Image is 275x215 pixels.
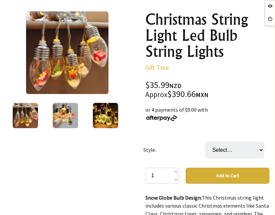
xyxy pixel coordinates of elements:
[53,103,78,128] img: Christmas String Light Led Bulb String Lights
[146,106,270,122] div: or 4 payments of $9.00 with
[196,91,209,99] span: MXN
[146,11,270,60] h1: Christmas String Light Led Bulb String Lights
[146,195,202,201] strong: Snow Globe Bulb Design:
[146,81,270,99] div: $35.99 $390.66
[93,103,119,128] img: Christmas String Light Led Bulb String Lights
[146,63,169,72] a: Gift Tree
[186,168,270,184] button: Add to Cart
[13,103,38,128] img: Christmas String Light Led Bulb String Lights
[143,132,205,168] td: Style:
[26,11,109,94] img: Christmas String Light Led Bulb String Lights
[146,115,178,121] img: Afterpay
[170,82,182,90] span: NZD
[146,90,168,99] small: Approx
